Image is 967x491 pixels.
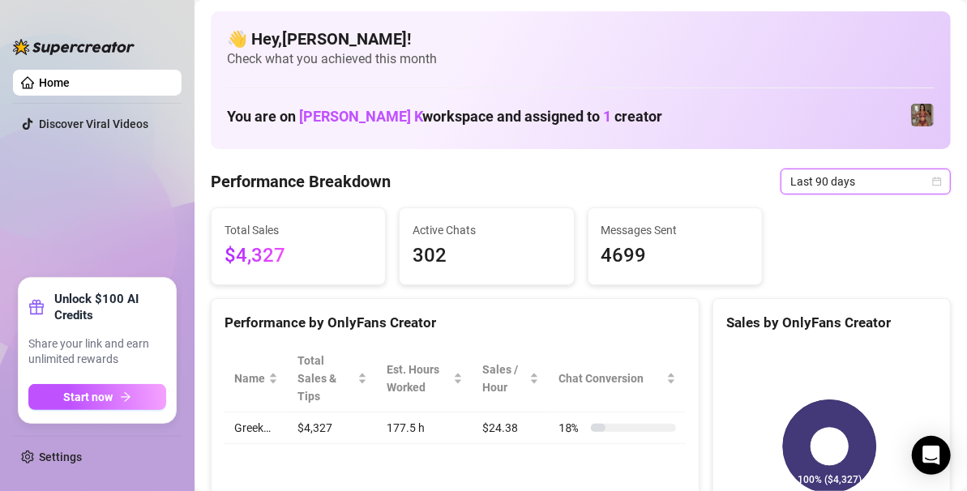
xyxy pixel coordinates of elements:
span: 4699 [601,241,749,271]
h4: Performance Breakdown [211,170,391,193]
h4: 👋 Hey, [PERSON_NAME] ! [227,28,935,50]
div: Est. Hours Worked [387,361,450,396]
a: Discover Viral Videos [39,117,148,130]
span: Chat Conversion [558,369,663,387]
span: 1 [603,108,611,125]
span: $4,327 [225,241,372,271]
td: $24.38 [473,412,549,444]
span: Last 90 days [790,169,941,194]
div: Sales by OnlyFans Creator [726,312,937,334]
th: Sales / Hour [473,345,549,412]
td: $4,327 [288,412,377,444]
div: Open Intercom Messenger [912,436,951,475]
th: Total Sales & Tips [288,345,377,412]
span: Total Sales & Tips [297,352,354,405]
span: arrow-right [120,391,131,403]
a: Settings [39,450,82,463]
td: Greek… [225,412,288,444]
span: Sales / Hour [482,361,526,396]
h1: You are on workspace and assigned to creator [227,108,662,126]
span: Messages Sent [601,221,749,239]
th: Name [225,345,288,412]
span: 18 % [558,419,584,437]
span: Check what you achieved this month [227,50,935,68]
a: Home [39,76,70,89]
span: calendar [932,177,942,186]
span: Start now [64,391,113,403]
span: gift [28,299,45,315]
span: Share your link and earn unlimited rewards [28,336,166,368]
button: Start nowarrow-right [28,384,166,410]
span: 302 [413,241,560,271]
img: logo-BBDzfeDw.svg [13,39,135,55]
img: Greek [911,104,934,126]
span: Active Chats [413,221,560,239]
span: Name [234,369,265,387]
th: Chat Conversion [549,345,686,412]
strong: Unlock $100 AI Credits [54,291,166,323]
span: Total Sales [225,221,372,239]
div: Performance by OnlyFans Creator [225,312,686,334]
td: 177.5 h [377,412,473,444]
span: [PERSON_NAME] K [299,108,422,125]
